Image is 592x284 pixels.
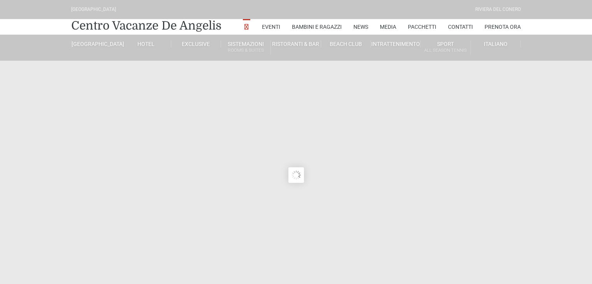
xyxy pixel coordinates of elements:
a: Prenota Ora [485,19,521,35]
small: All Season Tennis [421,47,470,54]
a: Centro Vacanze De Angelis [71,18,221,33]
a: Hotel [121,40,171,47]
a: Intrattenimento [371,40,421,47]
a: Bambini e Ragazzi [292,19,342,35]
a: [GEOGRAPHIC_DATA] [71,40,121,47]
a: Ristoranti & Bar [271,40,321,47]
a: SistemazioniRooms & Suites [221,40,271,55]
a: Contatti [448,19,473,35]
a: Eventi [262,19,280,35]
a: Media [380,19,396,35]
a: Exclusive [171,40,221,47]
small: Rooms & Suites [221,47,271,54]
a: SportAll Season Tennis [421,40,471,55]
a: Beach Club [321,40,371,47]
div: Riviera Del Conero [475,6,521,13]
a: Pacchetti [408,19,436,35]
a: Italiano [471,40,521,47]
div: [GEOGRAPHIC_DATA] [71,6,116,13]
a: News [353,19,368,35]
span: Italiano [484,41,508,47]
